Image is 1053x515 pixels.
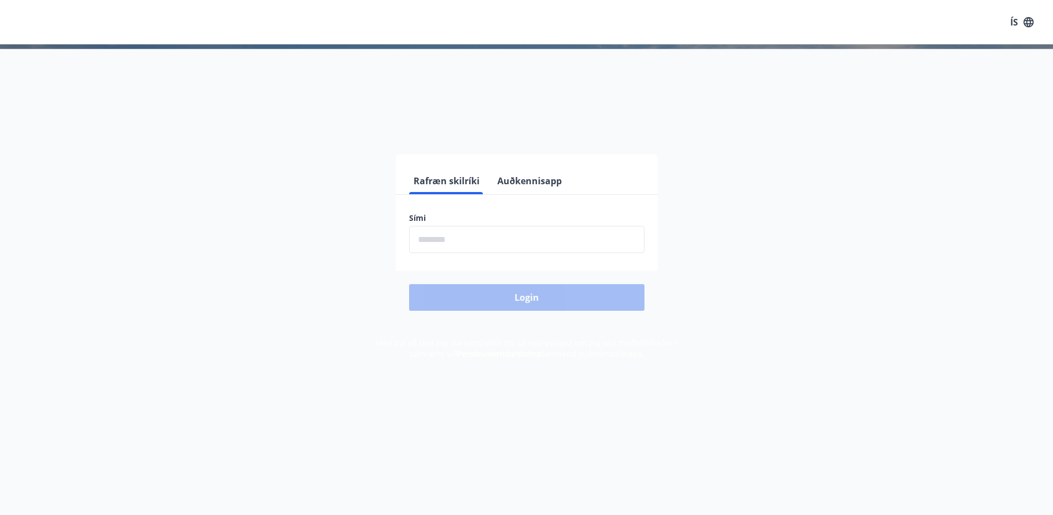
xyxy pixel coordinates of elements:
[493,168,566,194] button: Auðkennisapp
[1004,12,1040,32] button: ÍS
[376,337,677,359] span: Með því að skrá þig inn samþykkir þú að upplýsingar um þig séu meðhöndlaðar í samræmi við Samband...
[140,67,913,109] h1: Félagavefur, Samband stjórnendafélaga
[352,118,701,132] span: Vinsamlegast skráðu þig inn með rafrænum skilríkjum eða Auðkennisappi.
[409,213,644,224] label: Sími
[457,349,541,359] a: Persónuverndarstefna
[409,168,484,194] button: Rafræn skilríki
